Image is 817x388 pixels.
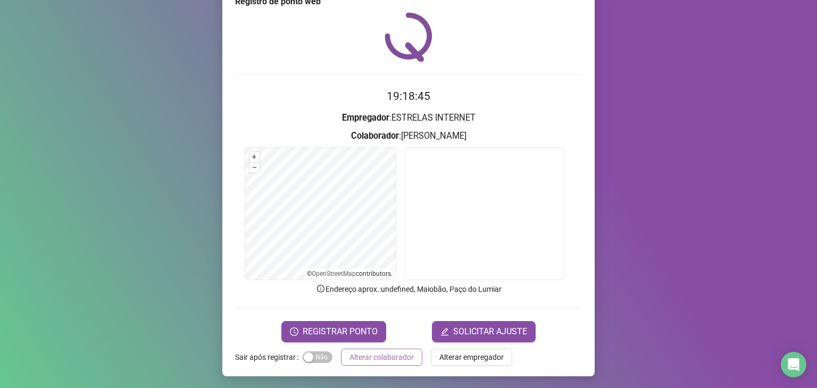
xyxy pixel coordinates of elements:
label: Sair após registrar [235,349,303,366]
a: OpenStreetMap [312,270,356,277]
button: Alterar empregador [431,349,512,366]
button: – [249,163,260,173]
span: SOLICITAR AJUSTE [453,325,527,338]
button: Alterar colaborador [341,349,422,366]
button: editSOLICITAR AJUSTE [432,321,536,342]
button: REGISTRAR PONTO [281,321,386,342]
h3: : ESTRELAS INTERNET [235,111,582,125]
p: Endereço aprox. : undefined, Maiobão, Paço do Lumiar [235,283,582,295]
div: Open Intercom Messenger [781,352,806,377]
strong: Empregador [342,113,389,123]
span: Alterar colaborador [349,351,414,363]
span: edit [440,327,449,336]
li: © contributors. [307,270,393,277]
span: REGISTRAR PONTO [303,325,378,338]
span: info-circle [316,284,326,293]
time: 19:18:45 [387,90,430,103]
button: + [249,152,260,162]
span: Alterar empregador [439,351,504,363]
img: QRPoint [385,12,432,62]
span: clock-circle [290,327,298,336]
h3: : [PERSON_NAME] [235,129,582,143]
strong: Colaborador [351,131,399,141]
